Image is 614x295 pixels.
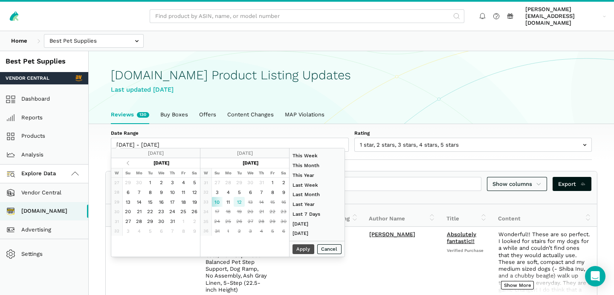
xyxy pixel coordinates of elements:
td: 4 [133,226,145,236]
div: Wonderful!! These are so perfect. I looked for stairs for my dogs for a while and couldn’t find o... [498,231,591,295]
td: 31 [200,178,211,188]
td: 10 [167,188,178,197]
td: 34 [200,207,211,217]
th: Fr [267,168,278,178]
label: Date Range [111,130,349,136]
td: 1 [145,178,156,188]
a: Buy Boxes [155,106,194,124]
td: 6 [278,226,289,236]
td: 4 [256,226,267,236]
td: 3 [211,188,223,197]
td: 31 [256,178,267,188]
th: Rating: activate to sort column ascending [327,204,364,227]
td: 29 [111,197,122,207]
input: Find product by ASIN, name, or model number [150,9,464,23]
th: Su [211,168,223,178]
span: Explore Data [9,169,56,179]
td: 31 [167,217,178,226]
td: 7 [167,226,178,236]
th: Th [167,168,178,178]
button: Cancel [317,244,342,254]
td: 7 [256,188,267,197]
th: We [156,168,167,178]
td: 29 [234,178,245,188]
td: 10 [211,197,223,207]
td: 19 [234,207,245,217]
td: 36 [200,226,211,236]
th: Date: activate to sort column ascending [106,204,150,227]
td: 8 [267,188,278,197]
td: 23 [156,207,167,217]
td: 9 [156,188,167,197]
label: Rating [354,130,592,136]
td: 22 [145,207,156,217]
a: MAP Violations [279,106,330,124]
td: 6 [122,188,133,197]
td: 12 [234,197,245,207]
td: 28 [111,188,122,197]
th: W [111,168,122,178]
td: 26 [189,207,200,217]
td: 9 [278,188,289,197]
td: 14 [133,197,145,207]
td: 28 [223,178,234,188]
li: This Year [290,171,345,180]
td: 18 [178,197,189,207]
div: Last updated [DATE] [111,85,592,95]
th: Mo [133,168,145,178]
td: 13 [245,197,256,207]
li: This Month [290,161,345,171]
td: 17 [211,207,223,217]
input: Best Pet Supplies [44,34,144,48]
td: 3 [122,226,133,236]
td: 27 [111,178,122,188]
td: 26 [234,217,245,226]
li: Last Week [290,180,345,190]
span: Show columns [492,180,542,188]
td: 15 [145,197,156,207]
a: Reviews130 [105,106,155,124]
th: We [245,168,256,178]
td: 35 [200,217,211,226]
a: Export [553,177,591,191]
div: Open Intercom Messenger [585,266,605,286]
li: [DATE] [290,228,345,238]
td: 16 [278,197,289,207]
td: 12 [189,188,200,197]
td: 14 [256,197,267,207]
td: 18 [223,207,234,217]
td: 24 [211,217,223,226]
td: 5 [234,188,245,197]
td: 2 [156,178,167,188]
th: Title: activate to sort column ascending [441,204,492,227]
a: Offers [194,106,222,124]
h1: [DOMAIN_NAME] Product Listing Updates [111,68,592,82]
td: 27 [245,217,256,226]
td: 6 [156,226,167,236]
td: 8 [178,226,189,236]
a: [PERSON_NAME][EMAIL_ADDRESS][DOMAIN_NAME] [523,5,609,28]
span: Vendor Central [6,75,49,81]
td: 28 [133,217,145,226]
td: 4 [223,188,234,197]
td: 2 [189,217,200,226]
th: Content: activate to sort column ascending [492,204,597,227]
th: Mo [223,168,234,178]
td: 24 [167,207,178,217]
li: [DATE] [290,219,345,228]
th: Author Name: activate to sort column ascending [363,204,441,227]
th: Sa [189,168,200,178]
td: 9 [189,226,200,236]
td: 5 [145,226,156,236]
td: 13 [122,197,133,207]
td: 7 [133,188,145,197]
th: [DATE] [223,158,278,168]
a: [PERSON_NAME] [369,231,415,237]
td: 11 [178,188,189,197]
td: 29 [145,217,156,226]
td: 15 [267,197,278,207]
td: 28 [256,217,267,226]
td: 19 [189,197,200,207]
span: Verified Purchase [447,248,487,253]
div: Showing 1 to 10 of 130 reviews [106,193,597,204]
